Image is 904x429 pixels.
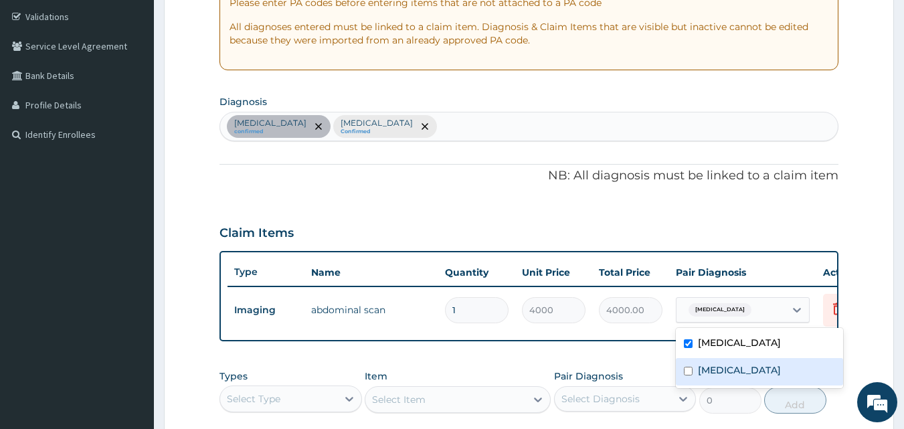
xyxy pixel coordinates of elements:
div: Select Diagnosis [561,392,640,406]
span: [MEDICAL_DATA] [689,303,751,317]
button: Add [764,387,826,414]
th: Name [304,259,438,286]
td: abdominal scan [304,296,438,323]
th: Total Price [592,259,669,286]
th: Unit Price [515,259,592,286]
th: Pair Diagnosis [669,259,816,286]
img: d_794563401_company_1708531726252_794563401 [25,67,54,100]
th: Type [228,260,304,284]
label: Diagnosis [219,95,267,108]
label: [MEDICAL_DATA] [698,336,781,349]
th: Actions [816,259,883,286]
span: remove selection option [312,120,325,133]
h3: Claim Items [219,226,294,241]
th: Quantity [438,259,515,286]
div: Minimize live chat window [219,7,252,39]
p: NB: All diagnosis must be linked to a claim item [219,167,839,185]
span: We're online! [78,129,185,264]
small: confirmed [234,128,306,135]
label: Item [365,369,387,383]
p: [MEDICAL_DATA] [341,118,413,128]
div: Chat with us now [70,75,225,92]
td: Imaging [228,298,304,323]
span: remove selection option [419,120,431,133]
label: Pair Diagnosis [554,369,623,383]
label: [MEDICAL_DATA] [698,363,781,377]
p: [MEDICAL_DATA] [234,118,306,128]
label: Types [219,371,248,382]
textarea: Type your message and hit 'Enter' [7,286,255,333]
p: All diagnoses entered must be linked to a claim item. Diagnosis & Claim Items that are visible bu... [230,20,829,47]
small: Confirmed [341,128,413,135]
div: Select Type [227,392,280,406]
